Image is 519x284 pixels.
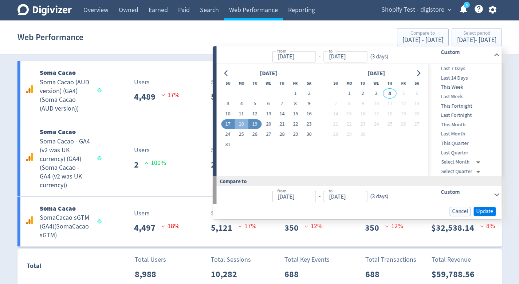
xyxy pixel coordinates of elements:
[410,78,424,88] th: Saturday
[428,93,500,101] span: Last Week
[284,268,304,281] p: 688
[221,139,235,150] button: 31
[428,92,500,101] div: Last Week
[211,208,256,218] p: Sessions
[428,111,500,120] div: Last Fortnight
[284,221,304,234] p: 350
[428,102,500,110] span: This Fortnight
[441,48,491,57] h6: Custom
[262,109,275,119] button: 13
[365,221,385,234] p: 350
[17,120,502,196] a: Soma CacaoSoma Cacao - GA4 (v2 was UK currency) (GA4)(Soma Cacao - GA4 (v2 was UK currency))Users...
[413,68,424,78] button: Go to next month
[457,31,496,37] div: Select period
[410,109,424,119] button: 20
[235,99,248,109] button: 4
[289,129,302,139] button: 29
[428,139,500,147] span: This Quarter
[275,119,289,129] button: 21
[302,78,316,88] th: Saturday
[221,129,235,139] button: 24
[356,88,370,99] button: 2
[275,99,289,109] button: 7
[342,78,356,88] th: Monday
[302,109,316,119] button: 16
[432,255,480,265] p: Total Revenue
[402,31,443,37] div: Compare to
[370,78,383,88] th: Wednesday
[397,28,449,46] button: Compare to[DATE] - [DATE]
[428,120,500,130] div: This Month
[464,2,470,8] a: 5
[329,129,342,139] button: 28
[356,99,370,109] button: 9
[370,99,383,109] button: 10
[356,129,370,139] button: 30
[135,255,166,265] p: Total Users
[134,208,180,218] p: Users
[397,99,410,109] button: 12
[342,109,356,119] button: 15
[365,69,387,78] div: [DATE]
[316,53,323,61] div: -
[40,204,76,213] b: Soma Cacao
[342,119,356,129] button: 22
[275,109,289,119] button: 14
[161,90,180,100] p: 17 %
[480,221,495,231] p: 8 %
[379,4,453,16] button: Shopify Test - digistore
[97,219,103,223] span: Data last synced: 4 Sep 2025, 9:46am (AEST)
[217,46,502,64] div: from-to(3 days)Custom
[367,53,391,61] div: ( 3 days )
[134,77,180,87] p: Users
[383,78,397,88] th: Thursday
[277,188,286,194] label: from
[428,148,500,158] div: Last Quarter
[211,255,251,265] p: Total Sessions
[221,119,235,129] button: 17
[342,129,356,139] button: 29
[248,129,262,139] button: 26
[262,129,275,139] button: 27
[235,119,248,129] button: 18
[428,73,500,83] div: Last 14 Days
[221,78,235,88] th: Sunday
[397,119,410,129] button: 26
[248,78,262,88] th: Tuesday
[329,48,333,54] label: to
[356,109,370,119] button: 16
[235,129,248,139] button: 25
[40,68,76,77] b: Soma Cacao
[428,64,500,73] div: Last 7 Days
[238,221,256,231] p: 17 %
[221,99,235,109] button: 3
[428,74,500,82] span: Last 14 Days
[428,111,500,119] span: Last Fortnight
[452,209,468,214] span: Cancel
[25,216,34,224] svg: Google Analytics
[40,127,76,136] b: Soma Cacao
[221,109,235,119] button: 10
[383,109,397,119] button: 18
[410,119,424,129] button: 27
[431,221,480,234] p: $32,538.14
[211,77,256,87] p: Sessions
[329,188,333,194] label: to
[342,99,356,109] button: 8
[135,268,162,281] p: 8,988
[329,109,342,119] button: 14
[383,119,397,129] button: 25
[370,119,383,129] button: 24
[17,197,502,247] a: Soma CacaoSomaCacao sGTM (GA4)(SomaCacao sGTM)Users4,497 18%Sessions5,121 17%Key Events350 12%Tra...
[381,4,444,16] span: Shopify Test - digistore
[428,121,500,129] span: This Month
[342,88,356,99] button: 1
[289,99,302,109] button: 8
[432,268,480,281] p: $59,788.56
[450,207,471,216] button: Cancel
[428,130,500,138] span: Last Month
[428,101,500,111] div: This Fortnight
[441,167,483,176] div: Select Quarter
[397,78,410,88] th: Friday
[302,99,316,109] button: 9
